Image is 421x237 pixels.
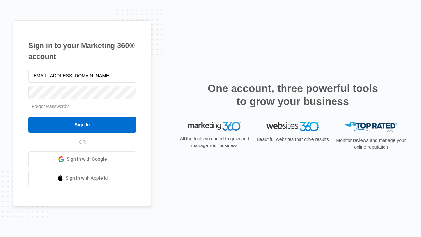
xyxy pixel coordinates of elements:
[28,117,136,133] input: Sign In
[32,104,69,109] a: Forgot Password?
[67,156,107,163] span: Sign in with Google
[28,40,136,62] h1: Sign in to your Marketing 360® account
[28,151,136,167] a: Sign in with Google
[66,175,108,182] span: Sign in with Apple Id
[74,139,90,145] span: OR
[28,69,136,83] input: Email
[28,171,136,186] a: Sign in with Apple Id
[178,135,251,149] p: All the tools you need to grow and manage your business
[266,122,319,131] img: Websites 360
[206,82,380,108] h2: One account, three powerful tools to grow your business
[345,122,397,133] img: Top Rated Local
[334,137,408,151] p: Monitor reviews and manage your online reputation
[188,122,241,131] img: Marketing 360
[256,136,330,143] p: Beautiful websites that drive results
